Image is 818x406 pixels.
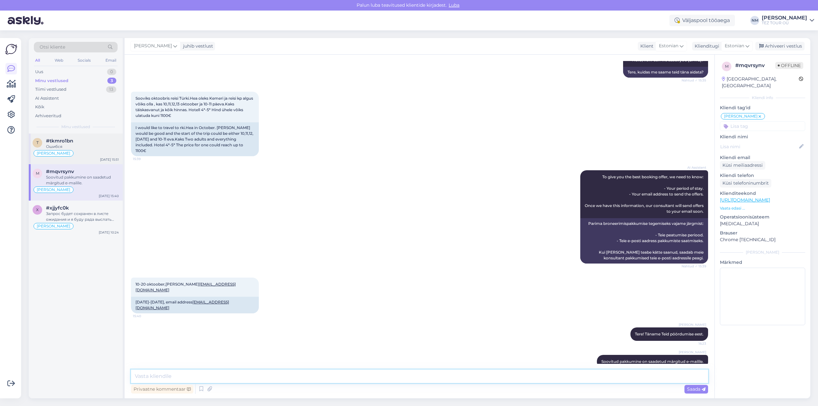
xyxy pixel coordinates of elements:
span: To give you the best booking offer, we need to know: - Your period of stay. - Your email address ... [585,174,705,214]
p: Operatsioonisüsteem [720,214,805,220]
span: [PERSON_NAME] [679,322,706,327]
span: Soovitud pakkumine on saadetud märgitud e-mailile. [601,359,704,364]
input: Lisa nimi [720,143,798,150]
span: m [725,64,729,69]
span: #mqvrsynv [46,169,74,174]
div: [GEOGRAPHIC_DATA], [GEOGRAPHIC_DATA] [722,76,799,89]
div: Klient [638,43,653,50]
span: x [36,207,39,212]
span: [PERSON_NAME] [37,188,70,192]
p: Klienditeekond [720,190,805,197]
span: 10-20 oktoober,[PERSON_NAME] [135,282,236,292]
div: [DATE] 10:24 [99,230,119,235]
div: Klienditugi [692,43,719,50]
div: Soovitud pakkumine on saadetud märgitud e-mailile. [46,174,119,186]
div: Web [53,56,65,65]
div: I would like to travel to rki.Hea in October. [PERSON_NAME] would be good and the start of the tr... [131,122,259,156]
div: Minu vestlused [35,78,68,84]
span: 15:40 [133,314,157,318]
span: Estonian [725,42,744,50]
span: [PERSON_NAME] [37,224,70,228]
p: Chrome [TECHNICAL_ID] [720,236,805,243]
p: Kliendi telefon [720,172,805,179]
span: Saada [687,386,706,392]
div: Email [104,56,118,65]
span: [PERSON_NAME] [724,114,758,118]
span: 15:39 [133,157,157,161]
span: [PERSON_NAME] [134,42,172,50]
img: Askly Logo [5,43,17,55]
p: Brauser [720,230,805,236]
div: Ошибся [46,144,119,149]
span: m [36,171,39,176]
div: [DATE] 15:40 [99,194,119,198]
span: #tkmro1bn [46,138,73,144]
p: Vaata edasi ... [720,205,805,211]
span: #xjjyfc0k [46,205,69,211]
div: # mqvrsynv [735,62,775,69]
div: Tere, kuidas me saame teid täna aidata? [623,67,708,78]
p: Märkmed [720,259,805,266]
div: Küsi telefoninumbrit [720,179,771,188]
div: AI Assistent [35,95,59,102]
div: Запрос будет сохранен в листе ожидания и я буду рада выслать Вам желаемое предложение после откры... [46,211,119,222]
span: 16:23 [682,341,706,346]
span: Nähtud ✓ 15:35 [682,78,706,83]
div: 0 [107,69,116,75]
div: Uus [35,69,43,75]
div: Arhiveeri vestlus [755,42,805,50]
span: Nähtud ✓ 15:39 [682,264,706,269]
div: Socials [76,56,92,65]
div: Kliendi info [720,95,805,101]
div: Väljaspool tööaega [669,15,735,26]
p: [MEDICAL_DATA] [720,220,805,227]
p: Kliendi email [720,154,805,161]
div: All [34,56,41,65]
div: 3 [107,78,116,84]
div: Arhiveeritud [35,113,61,119]
input: Lisa tag [720,121,805,131]
div: [PERSON_NAME] [762,15,807,20]
div: [DATE] 15:51 [100,157,119,162]
p: Kliendi tag'id [720,104,805,111]
span: Estonian [659,42,678,50]
div: juhib vestlust [181,43,213,50]
div: Privaatne kommentaar [131,385,193,394]
div: Küsi meiliaadressi [720,161,765,170]
a: [URL][DOMAIN_NAME] [720,197,770,203]
span: Minu vestlused [61,124,90,130]
div: NM [750,16,759,25]
span: Otsi kliente [40,44,65,50]
div: TEZ TOUR OÜ [762,20,807,26]
span: Sooviks oktoobris reisi Türki.Hea oleks Kemeri ja reisi kp algus võiks olla , kas 10,11,12,13 okt... [135,96,254,118]
div: [PERSON_NAME] [720,249,805,255]
span: [PERSON_NAME] [37,151,70,155]
span: t [36,140,39,145]
a: [PERSON_NAME]TEZ TOUR OÜ [762,15,814,26]
div: Tiimi vestlused [35,86,66,93]
span: Luba [447,2,461,8]
span: Tere! Täname Teid pöördumise eest. [635,332,704,336]
p: Kliendi nimi [720,134,805,140]
div: Kõik [35,104,44,110]
span: AI Assistent [682,165,706,170]
span: Offline [775,62,803,69]
span: [PERSON_NAME] [679,350,706,355]
div: [DATE]-[DATE], email address [131,297,259,313]
div: 13 [106,86,116,93]
div: Parima broneerimispakkumise tegemiseks vajame järgmist: - Teie peatumise periood. - Teie e-posti ... [580,218,708,264]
